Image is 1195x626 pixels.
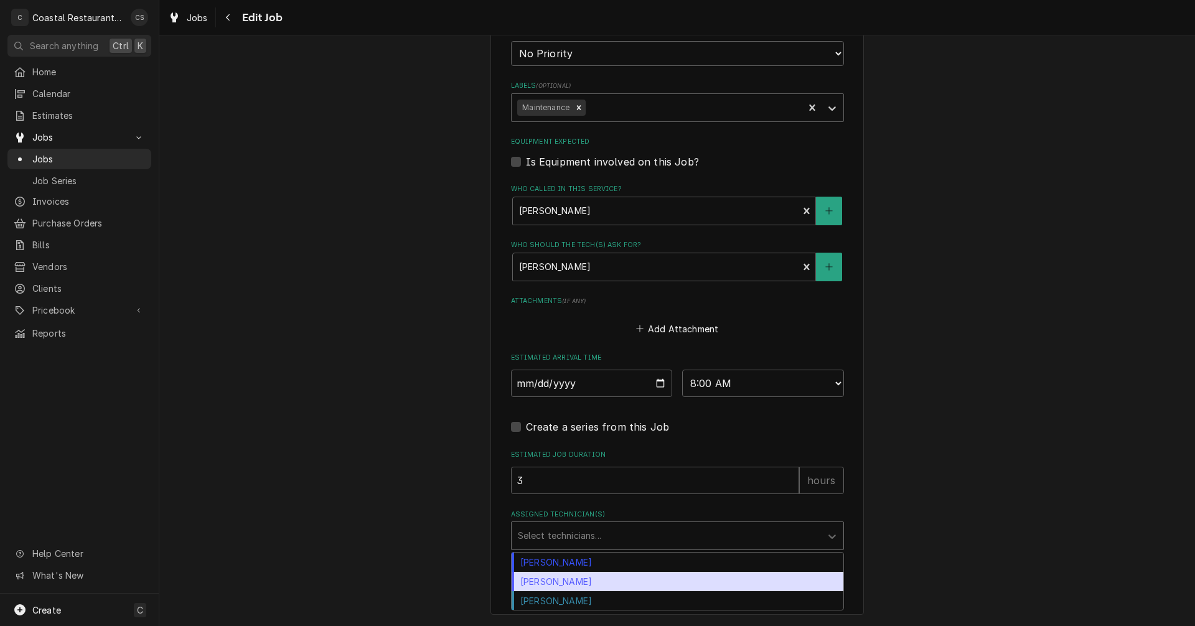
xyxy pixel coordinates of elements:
[138,39,143,52] span: K
[816,253,842,281] button: Create New Contact
[511,24,844,66] div: Priority
[218,7,238,27] button: Navigate back
[511,137,844,147] label: Equipment Expected
[7,62,151,82] a: Home
[32,569,144,582] span: What's New
[816,197,842,225] button: Create New Contact
[511,510,844,520] label: Assigned Technician(s)
[7,235,151,255] a: Bills
[238,9,283,26] span: Edit Job
[511,353,844,363] label: Estimated Arrival Time
[32,174,145,187] span: Job Series
[512,572,843,591] div: [PERSON_NAME]
[511,370,673,397] input: Date
[187,11,208,24] span: Jobs
[32,152,145,166] span: Jobs
[30,39,98,52] span: Search anything
[32,65,145,78] span: Home
[511,137,844,169] div: Equipment Expected
[7,35,151,57] button: Search anythingCtrlK
[32,109,145,122] span: Estimates
[7,543,151,564] a: Go to Help Center
[512,553,843,572] div: [PERSON_NAME]
[7,323,151,343] a: Reports
[137,604,143,617] span: C
[11,9,29,26] div: C
[682,370,844,397] select: Time Select
[511,353,844,397] div: Estimated Arrival Time
[7,83,151,104] a: Calendar
[131,9,148,26] div: Chris Sockriter's Avatar
[825,263,833,271] svg: Create New Contact
[7,213,151,233] a: Purchase Orders
[7,256,151,277] a: Vendors
[511,184,844,225] div: Who called in this service?
[7,105,151,126] a: Estimates
[511,240,844,281] div: Who should the tech(s) ask for?
[32,260,145,273] span: Vendors
[511,81,844,91] label: Labels
[511,184,844,194] label: Who called in this service?
[634,320,721,337] button: Add Attachment
[32,605,61,615] span: Create
[7,191,151,212] a: Invoices
[511,81,844,121] div: Labels
[572,100,586,116] div: Remove Maintenance
[7,278,151,299] a: Clients
[517,100,572,116] div: Maintenance
[7,300,151,320] a: Go to Pricebook
[536,82,571,89] span: ( optional )
[32,327,145,340] span: Reports
[511,296,844,337] div: Attachments
[32,195,145,208] span: Invoices
[562,297,586,304] span: ( if any )
[511,450,844,494] div: Estimated Job Duration
[511,296,844,306] label: Attachments
[32,238,145,251] span: Bills
[32,131,126,144] span: Jobs
[131,9,148,26] div: CS
[825,207,833,215] svg: Create New Contact
[526,154,699,169] label: Is Equipment involved on this Job?
[7,149,151,169] a: Jobs
[32,547,144,560] span: Help Center
[32,282,145,295] span: Clients
[32,217,145,230] span: Purchase Orders
[32,11,124,24] div: Coastal Restaurant Repair
[512,591,843,610] div: [PERSON_NAME]
[511,510,844,550] div: Assigned Technician(s)
[163,7,213,28] a: Jobs
[32,304,126,317] span: Pricebook
[526,419,670,434] label: Create a series from this Job
[7,171,151,191] a: Job Series
[799,467,844,494] div: hours
[32,87,145,100] span: Calendar
[511,450,844,460] label: Estimated Job Duration
[7,565,151,586] a: Go to What's New
[7,127,151,147] a: Go to Jobs
[113,39,129,52] span: Ctrl
[511,240,844,250] label: Who should the tech(s) ask for?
